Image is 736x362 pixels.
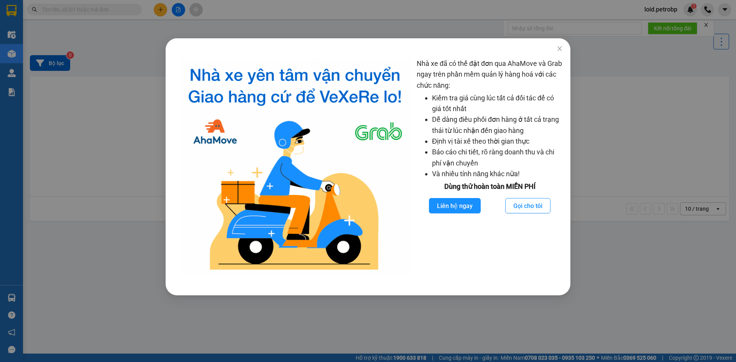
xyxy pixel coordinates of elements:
[437,201,473,211] span: Liên hệ ngay
[513,201,542,211] span: Gọi cho tôi
[417,58,563,276] div: Nhà xe đã có thể đặt đơn qua AhaMove và Grab ngay trên phần mềm quản lý hàng hoá với các chức năng:
[557,46,563,52] span: close
[432,114,563,136] li: Dễ dàng điều phối đơn hàng ở tất cả trạng thái từ lúc nhận đến giao hàng
[549,38,570,60] button: Close
[432,169,563,179] li: Và nhiều tính năng khác nữa!
[432,147,563,169] li: Báo cáo chi tiết, rõ ràng doanh thu và chi phí vận chuyển
[432,136,563,147] li: Định vị tài xế theo thời gian thực
[429,198,481,213] button: Liên hệ ngay
[179,58,411,276] img: logo
[432,93,563,115] li: Kiểm tra giá cùng lúc tất cả đối tác để có giá tốt nhất
[417,181,563,192] div: Dùng thử hoàn toàn MIỄN PHÍ
[505,198,550,213] button: Gọi cho tôi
